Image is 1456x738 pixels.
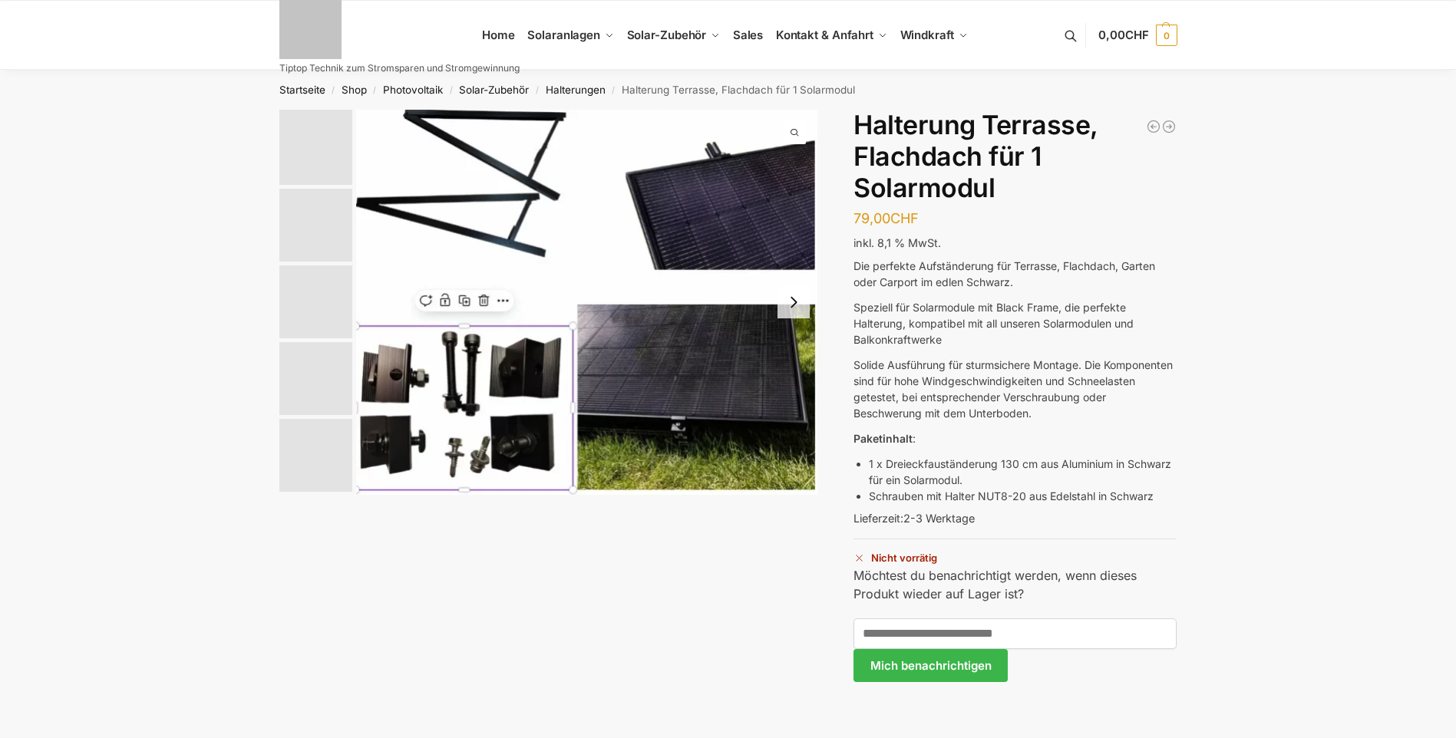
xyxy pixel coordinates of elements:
[853,258,1177,290] p: Die perfekte Aufständerung für Terrasse, Flachdach, Garten oder Carport im edlen Schwarz.
[778,286,810,318] button: Next slide
[1146,119,1161,134] a: Halterung für 2 Photovoltaikmodule verstellbar
[869,456,1177,488] li: 1 x Dreieckfauständerung 130 cm aus Aluminium in Schwarz für ein Solarmodul.
[853,110,1177,203] h1: Halterung Terrasse, Flachdach für 1 Solarmodul
[776,28,873,42] span: Kontakt & Anfahrt
[853,512,975,525] span: Lieferzeit:
[1161,119,1177,134] a: Halterung für 1 Photovoltaik Modul verstellbar Schwarz
[529,84,545,97] span: /
[546,84,606,96] a: Halterungen
[853,357,1177,421] p: Solide Ausführung für sturmsichere Montage. Die Komponenten sind für hohe Windgeschwindigkeiten u...
[1098,28,1148,42] span: 0,00
[356,110,818,495] a: halterung schwarz4halterung schwarz4
[279,64,520,73] p: Tiptop Technik zum Stromsparen und Stromgewinnung
[1098,12,1177,58] a: 0,00CHF 0
[620,1,726,70] a: Solar-Zubehör
[853,649,1007,683] button: Mich benachrichtigen
[383,84,443,96] a: Photovoltaik
[1125,28,1149,42] span: CHF
[459,84,529,96] a: Solar-Zubehör
[733,28,764,42] span: Sales
[853,236,941,249] span: inkl. 8,1 % MwSt.
[279,265,352,338] img: halterung-schwarz4
[890,210,919,226] span: CHF
[769,1,893,70] a: Kontakt & Anfahrt
[900,28,954,42] span: Windkraft
[279,342,352,415] img: IMG_20241103_184450-removebg-preview
[893,1,974,70] a: Windkraft
[342,84,367,96] a: Shop
[443,84,459,97] span: /
[853,432,913,445] strong: Paketinhalt
[279,189,352,262] img: s-l1600
[1156,25,1177,46] span: 0
[252,70,1204,110] nav: Breadcrumb
[853,210,919,226] bdi: 79,00
[853,299,1177,348] p: Speziell für Solarmodule mit Black Frame, die perfekte Halterung, kompatibel mit all unseren Sola...
[279,84,325,96] a: Startseite
[527,28,600,42] span: Solaranlagen
[325,84,342,97] span: /
[627,28,707,42] span: Solar-Zubehör
[903,512,975,525] span: 2-3 Werktage
[853,539,1177,565] p: Nicht vorrätig
[279,110,352,185] img: halterung-schwarz4
[606,84,622,97] span: /
[853,566,1177,603] p: Möchtest du benachrichtigt werden, wenn dieses Produkt wieder auf Lager ist?
[726,1,769,70] a: Sales
[279,419,352,492] img: 1729877771319-removebg-preview
[367,84,383,97] span: /
[853,430,1177,446] p: :
[521,1,620,70] a: Solaranlagen
[869,488,1177,504] li: Schrauben mit Halter NUT8-20 aus Edelstahl in Schwarz
[356,110,818,495] img: halterung-schwarz4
